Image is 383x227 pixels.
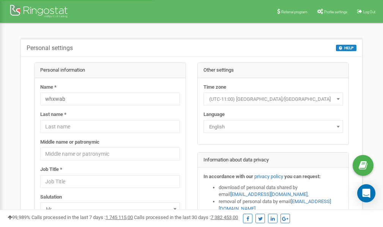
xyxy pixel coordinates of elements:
span: Referral program [281,10,307,14]
span: (UTC-11:00) Pacific/Midway [203,92,343,105]
span: Mr. [43,204,177,214]
span: English [206,122,340,132]
li: download of personal data shared by email , [219,184,343,198]
input: Middle name or patronymic [40,147,180,160]
label: Middle name or patronymic [40,139,99,146]
input: Last name [40,120,180,133]
div: Information about data privacy [198,153,349,168]
a: [EMAIL_ADDRESS][DOMAIN_NAME] [230,191,307,197]
span: English [203,120,343,133]
input: Job Title [40,175,180,188]
label: Name * [40,84,57,91]
li: removal of personal data by email , [219,198,343,212]
label: Time zone [203,84,226,91]
label: Language [203,111,225,118]
strong: In accordance with our [203,174,253,179]
label: Last name * [40,111,66,118]
label: Job Title * [40,166,62,173]
a: privacy policy [254,174,283,179]
u: 1 745 115,00 [106,214,133,220]
label: Salutation [40,194,62,201]
div: Open Intercom Messenger [357,184,375,202]
h5: Personal settings [27,45,73,52]
span: Profile settings [324,10,347,14]
strong: you can request: [284,174,321,179]
button: HELP [336,45,356,51]
span: Calls processed in the last 7 days : [32,214,133,220]
div: Other settings [198,63,349,78]
input: Name [40,92,180,105]
u: 7 382 453,00 [211,214,238,220]
span: Log Out [363,10,375,14]
span: 99,989% [8,214,30,220]
span: Mr. [40,202,180,215]
span: (UTC-11:00) Pacific/Midway [206,94,340,105]
span: Calls processed in the last 30 days : [134,214,238,220]
div: Personal information [35,63,186,78]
